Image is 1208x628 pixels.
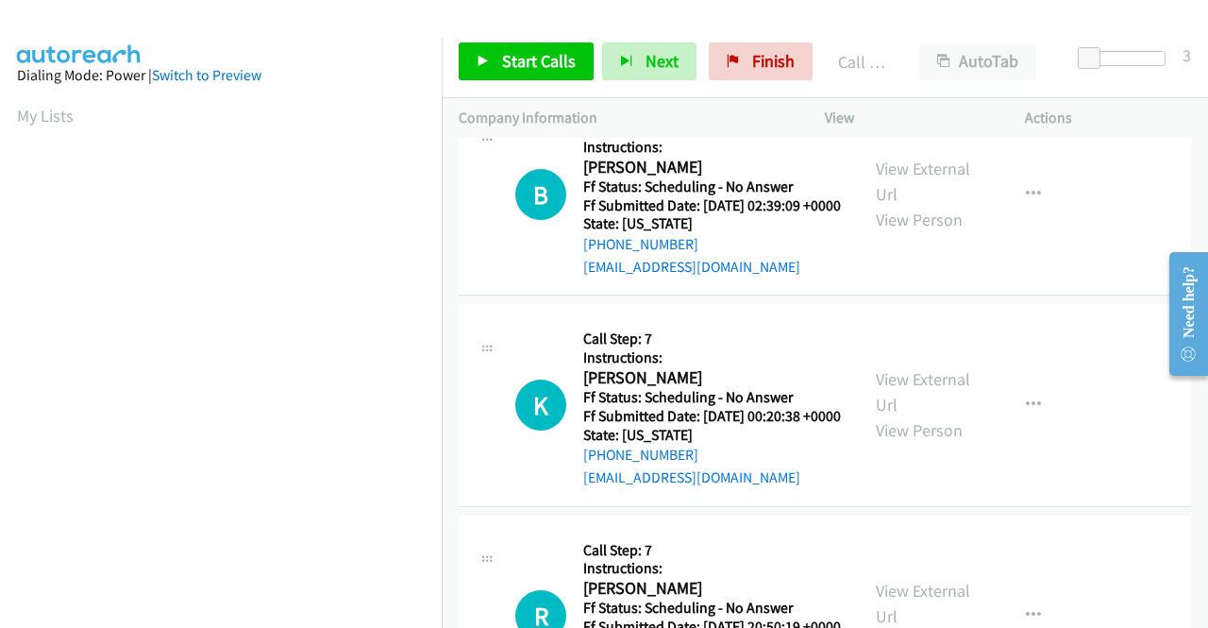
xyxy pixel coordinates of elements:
span: Finish [752,50,795,72]
div: Dialing Mode: Power | [17,64,425,87]
h5: Ff Status: Scheduling - No Answer [583,178,841,196]
h5: Ff Status: Scheduling - No Answer [583,599,841,618]
a: [EMAIL_ADDRESS][DOMAIN_NAME] [583,258,800,276]
span: Start Calls [502,50,576,72]
h1: B [515,169,566,220]
iframe: Resource Center [1154,239,1208,389]
div: 3 [1183,42,1191,68]
a: View External Url [876,368,970,416]
div: The call is yet to be attempted [515,169,566,220]
h2: [PERSON_NAME] [583,157,841,178]
a: Switch to Preview [152,66,261,84]
h5: Ff Submitted Date: [DATE] 00:20:38 +0000 [583,407,841,426]
p: Call Completed [838,49,885,75]
h2: [PERSON_NAME] [583,367,841,389]
a: [PHONE_NUMBER] [583,446,698,464]
a: View External Url [876,580,970,627]
a: View Person [876,419,963,441]
a: My Lists [17,105,74,127]
button: AutoTab [919,42,1036,80]
h5: State: [US_STATE] [583,214,841,233]
p: Company Information [459,107,791,129]
a: Start Calls [459,42,594,80]
h2: [PERSON_NAME] [583,578,841,600]
h5: Ff Submitted Date: [DATE] 02:39:09 +0000 [583,196,841,215]
h1: K [515,380,566,431]
h5: Ff Status: Scheduling - No Answer [583,388,841,407]
a: Finish [709,42,813,80]
h5: State: [US_STATE] [583,426,841,445]
h5: Instructions: [583,559,841,578]
div: The call is yet to be attempted [515,380,566,431]
h5: Instructions: [583,348,841,367]
p: Actions [1025,107,1191,129]
a: View Person [876,209,963,230]
h5: Call Step: 7 [583,330,841,348]
h5: Call Step: 7 [583,541,841,560]
button: Next [602,42,696,80]
p: View [825,107,991,129]
span: Next [646,50,679,72]
h5: Instructions: [583,138,841,157]
a: [PHONE_NUMBER] [583,235,698,253]
a: View External Url [876,158,970,205]
a: [EMAIL_ADDRESS][DOMAIN_NAME] [583,468,800,486]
